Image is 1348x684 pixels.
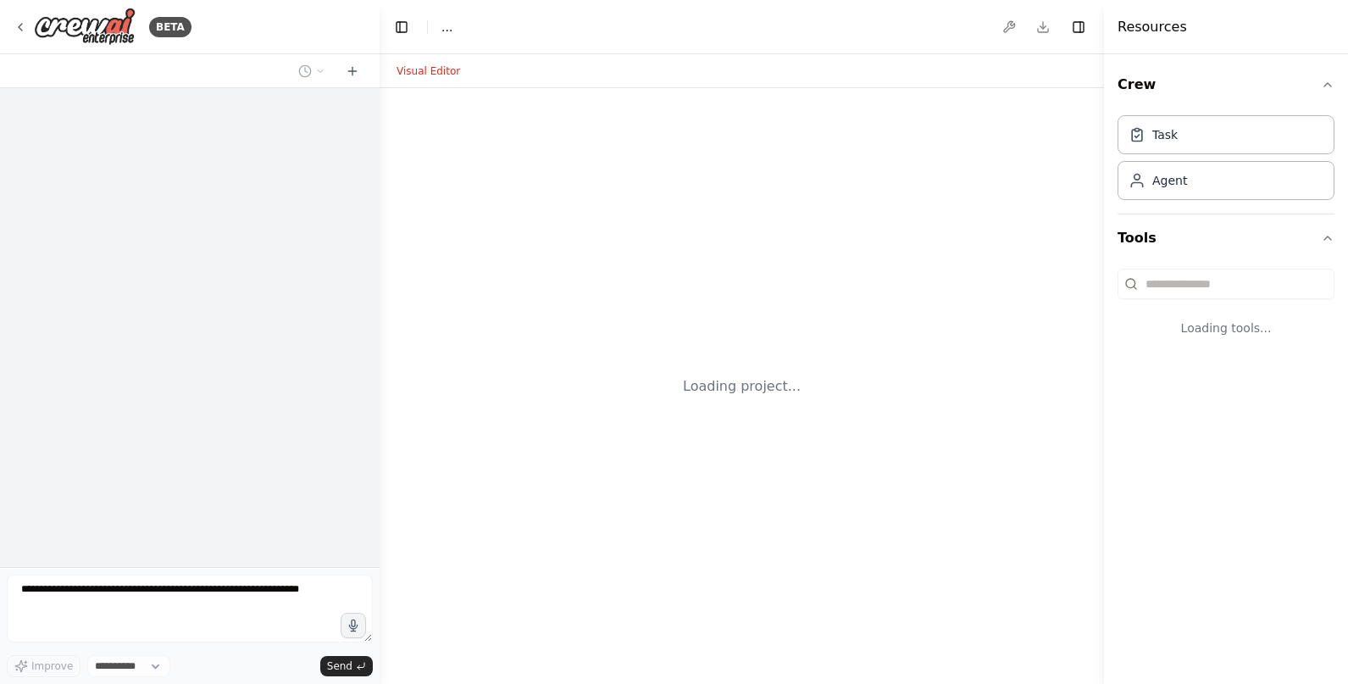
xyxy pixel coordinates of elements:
div: BETA [149,17,191,37]
button: Switch to previous chat [291,61,332,81]
h4: Resources [1118,17,1187,37]
div: Task [1152,126,1178,143]
button: Improve [7,655,80,677]
img: Logo [34,8,136,46]
button: Hide right sidebar [1067,15,1090,39]
button: Tools [1118,214,1334,262]
div: Loading tools... [1118,306,1334,350]
span: ... [441,19,452,36]
div: Crew [1118,108,1334,214]
button: Click to speak your automation idea [341,613,366,638]
button: Hide left sidebar [390,15,413,39]
button: Start a new chat [339,61,366,81]
nav: breadcrumb [441,19,452,36]
button: Send [320,656,373,676]
span: Send [327,659,352,673]
span: Improve [31,659,73,673]
button: Crew [1118,61,1334,108]
button: Visual Editor [386,61,470,81]
div: Loading project... [683,376,801,397]
div: Agent [1152,172,1187,189]
div: Tools [1118,262,1334,364]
